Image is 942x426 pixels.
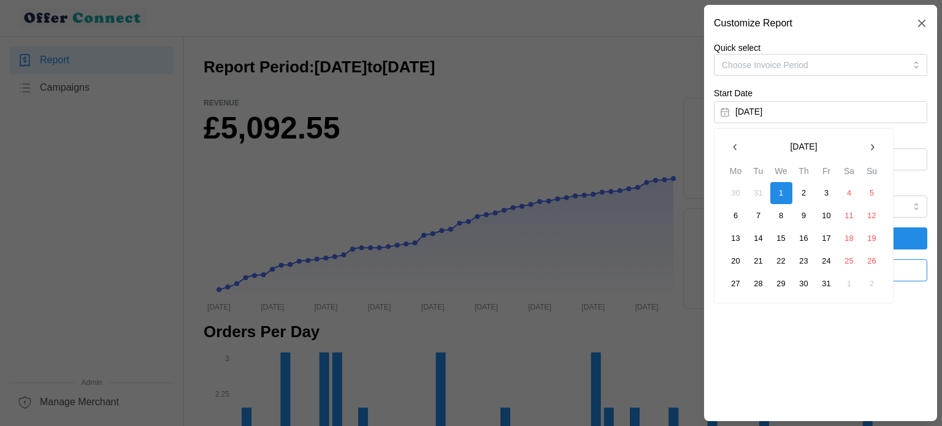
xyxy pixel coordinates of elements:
th: Su [860,164,883,182]
button: [DATE] [714,101,927,123]
button: 15 January 2025 [770,227,792,249]
button: 1 February 2025 [838,273,860,295]
th: Fr [815,164,838,182]
button: 31 January 2025 [816,273,838,295]
th: We [770,164,792,182]
button: 26 January 2025 [861,250,883,272]
button: 27 January 2025 [725,273,747,295]
button: 3 January 2025 [816,182,838,204]
button: 1 January 2025 [770,182,792,204]
button: 10 January 2025 [816,205,838,227]
button: 7 January 2025 [748,205,770,227]
button: 30 December 2024 [725,182,747,204]
h2: Customize Report [714,18,792,28]
button: 16 January 2025 [793,227,815,249]
button: 5 January 2025 [861,182,883,204]
label: Start Date [714,87,752,101]
button: 23 January 2025 [793,250,815,272]
button: 25 January 2025 [838,250,860,272]
button: 21 January 2025 [748,250,770,272]
p: Quick select [714,42,927,54]
button: 12 January 2025 [861,205,883,227]
button: 14 January 2025 [748,227,770,249]
button: 4 January 2025 [838,182,860,204]
button: 29 January 2025 [770,273,792,295]
button: 9 January 2025 [793,205,815,227]
th: Th [792,164,815,182]
button: 2 February 2025 [861,273,883,295]
button: 20 January 2025 [725,250,747,272]
button: 31 December 2024 [748,182,770,204]
button: 18 January 2025 [838,227,860,249]
button: 19 January 2025 [861,227,883,249]
th: Sa [838,164,860,182]
button: 6 January 2025 [725,205,747,227]
button: 28 January 2025 [748,273,770,295]
button: 8 January 2025 [770,205,792,227]
button: 22 January 2025 [770,250,792,272]
button: 13 January 2025 [725,227,747,249]
button: 30 January 2025 [793,273,815,295]
button: 11 January 2025 [838,205,860,227]
button: 2 January 2025 [793,182,815,204]
button: 24 January 2025 [816,250,838,272]
th: Tu [747,164,770,182]
th: Mo [724,164,747,182]
button: [DATE] [746,136,861,158]
span: Choose Invoice Period [722,60,808,70]
button: 17 January 2025 [816,227,838,249]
